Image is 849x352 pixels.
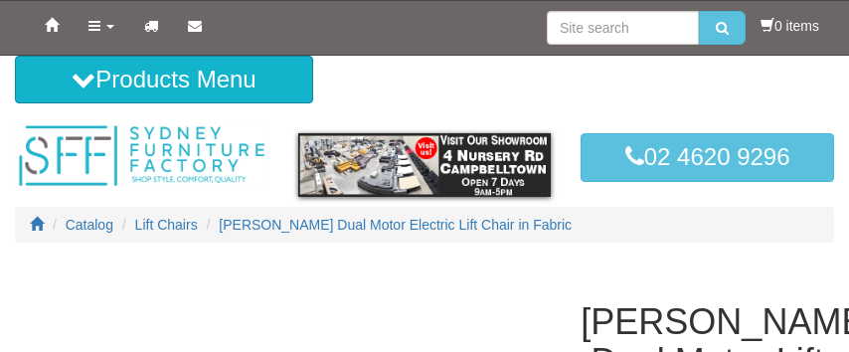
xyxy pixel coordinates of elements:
button: Products Menu [15,56,313,103]
a: Catalog [66,217,113,233]
a: [PERSON_NAME] Dual Motor Electric Lift Chair in Fabric [219,217,572,233]
input: Site search [547,11,699,45]
img: showroom.gif [298,133,552,197]
a: Lift Chairs [135,217,198,233]
a: 02 4620 9296 [581,133,834,181]
img: Sydney Furniture Factory [15,123,268,189]
li: 0 items [761,16,819,36]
